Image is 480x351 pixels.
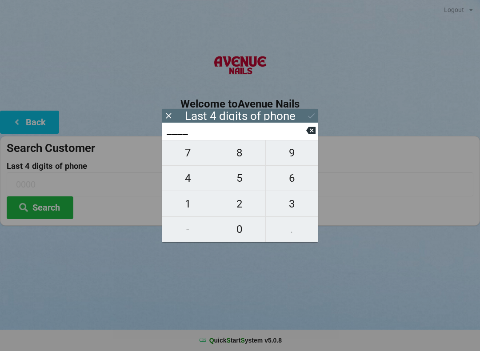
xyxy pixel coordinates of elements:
span: 5 [214,169,266,187]
button: 1 [162,191,214,216]
button: 6 [266,166,318,191]
span: 1 [162,195,214,213]
span: 0 [214,220,266,239]
span: 3 [266,195,318,213]
button: 9 [266,140,318,166]
span: 2 [214,195,266,213]
span: 8 [214,144,266,162]
button: 8 [214,140,266,166]
div: Last 4 digits of phone [185,112,296,120]
button: 3 [266,191,318,216]
span: 4 [162,169,214,187]
button: 0 [214,217,266,242]
span: 9 [266,144,318,162]
button: 5 [214,166,266,191]
button: 7 [162,140,214,166]
button: 2 [214,191,266,216]
button: 4 [162,166,214,191]
span: 7 [162,144,214,162]
span: 6 [266,169,318,187]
